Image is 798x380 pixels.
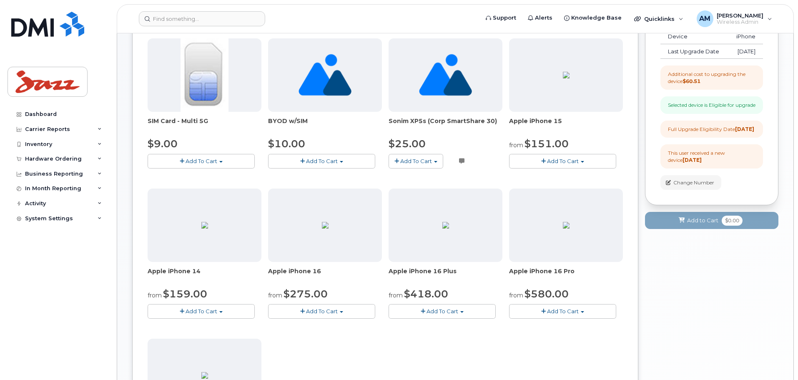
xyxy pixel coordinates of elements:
[728,44,763,59] td: [DATE]
[201,372,208,379] img: 73A59963-EFD8-4598-881B-B96537DCB850.png
[668,149,755,164] div: This user received a new device
[299,38,351,112] img: no_image_found-2caef05468ed5679b831cfe6fc140e25e0c280774317ffc20a367ab7fd17291e.png
[268,117,382,133] div: BYOD w/SIM
[493,14,516,22] span: Support
[509,154,616,169] button: Add To Cart
[571,14,622,22] span: Knowledge Base
[735,126,754,132] strong: [DATE]
[186,158,217,164] span: Add To Cart
[201,222,208,229] img: 6598ED92-4C32-42D3-A63C-95DFAC6CCF4E.png
[660,29,728,44] td: Device
[509,267,623,284] div: Apple iPhone 16 Pro
[673,179,714,186] span: Change Number
[668,126,754,133] div: Full Upgrade Eligibility Date
[419,38,472,112] img: no_image_found-2caef05468ed5679b831cfe6fc140e25e0c280774317ffc20a367ab7fd17291e.png
[547,308,579,315] span: Add To Cart
[699,14,710,24] span: AM
[524,138,569,150] span: $151.00
[389,154,443,169] button: Add To Cart
[268,138,305,150] span: $10.00
[509,292,523,299] small: from
[400,158,432,164] span: Add To Cart
[268,304,375,319] button: Add To Cart
[668,101,755,108] div: Selected device is Eligible for upgrade
[442,222,449,229] img: 701041B0-7858-4894-A21F-E352904D2A4C.png
[322,222,329,229] img: 1AD8B381-DE28-42E7-8D9B-FF8D21CC6502.png
[660,175,721,190] button: Change Number
[509,304,616,319] button: Add To Cart
[148,267,261,284] div: Apple iPhone 14
[389,138,426,150] span: $25.00
[728,29,763,44] td: iPhone
[284,288,328,300] span: $275.00
[683,78,700,84] strong: $60.51
[148,117,261,133] div: SIM Card - Multi 5G
[535,14,552,22] span: Alerts
[139,11,265,26] input: Find something...
[268,267,382,284] div: Apple iPhone 16
[668,70,755,85] div: Additional cost to upgrading the device
[563,222,570,229] img: CF3D4CB1-4C2B-41DB-9064-0F6C383BB129.png
[268,154,375,169] button: Add To Cart
[524,288,569,300] span: $580.00
[683,157,702,163] strong: [DATE]
[644,15,675,22] span: Quicklinks
[427,308,458,315] span: Add To Cart
[547,158,579,164] span: Add To Cart
[691,10,778,27] div: Angela Marr
[717,12,763,19] span: [PERSON_NAME]
[404,288,448,300] span: $418.00
[163,288,207,300] span: $159.00
[181,38,228,112] img: 00D627D4-43E9-49B7-A367-2C99342E128C.jpg
[558,10,627,26] a: Knowledge Base
[687,216,718,224] span: Add to Cart
[563,72,570,78] img: 96FE4D95-2934-46F2-B57A-6FE1B9896579.png
[389,267,502,284] div: Apple iPhone 16 Plus
[389,304,496,319] button: Add To Cart
[148,292,162,299] small: from
[660,44,728,59] td: Last Upgrade Date
[645,212,778,229] button: Add to Cart $0.00
[148,154,255,169] button: Add To Cart
[306,308,338,315] span: Add To Cart
[148,304,255,319] button: Add To Cart
[389,117,502,133] div: Sonim XP5s (Corp SmartShare 30)
[722,216,743,226] span: $0.00
[306,158,338,164] span: Add To Cart
[509,117,623,133] div: Apple iPhone 15
[186,308,217,315] span: Add To Cart
[268,292,282,299] small: from
[480,10,522,26] a: Support
[148,138,178,150] span: $9.00
[628,10,689,27] div: Quicklinks
[509,141,523,149] small: from
[522,10,558,26] a: Alerts
[717,19,763,25] span: Wireless Admin
[389,292,403,299] small: from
